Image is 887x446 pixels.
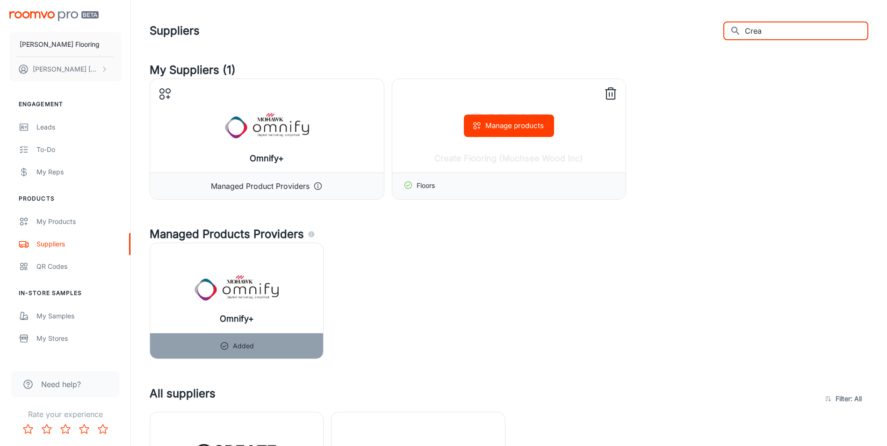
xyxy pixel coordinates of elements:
p: Added [233,341,254,351]
div: QR Codes [36,261,121,272]
img: Roomvo PRO Beta [9,11,99,21]
button: [PERSON_NAME] Flooring [9,32,121,57]
span: : All [851,393,862,404]
img: Omnify+ [225,107,309,144]
button: Rate 2 star [37,420,56,439]
p: Rate your experience [7,409,123,420]
span: Need help? [41,379,81,390]
button: Manage products [464,115,554,137]
button: Rate 5 star [94,420,112,439]
button: Rate 3 star [56,420,75,439]
div: Leads [36,122,121,132]
div: My Stores [36,333,121,344]
div: To-do [36,144,121,155]
h6: Omnify+ [250,152,284,165]
input: Search all suppliers... [745,22,868,40]
button: [PERSON_NAME] [PERSON_NAME] [9,57,121,81]
img: Omnify+ [195,269,279,307]
p: [PERSON_NAME] Flooring [20,39,100,50]
div: Suppliers [36,239,121,249]
h4: Managed Products Providers [150,226,868,243]
h4: My Suppliers (1) [150,62,868,79]
button: Rate 4 star [75,420,94,439]
button: Rate 1 star [19,420,37,439]
p: Managed Product Providers [211,180,310,192]
h6: Omnify+ [220,312,254,325]
p: [PERSON_NAME] [PERSON_NAME] [33,64,99,74]
div: My Reps [36,167,121,177]
div: My Samples [36,311,121,321]
h4: All suppliers [150,385,820,412]
h1: Suppliers [150,22,200,39]
p: Floors [417,180,435,192]
div: My Products [36,216,121,227]
span: Filter [836,393,862,404]
div: Agencies and suppliers who work with us to automatically identify the specific products you carry [308,226,315,243]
